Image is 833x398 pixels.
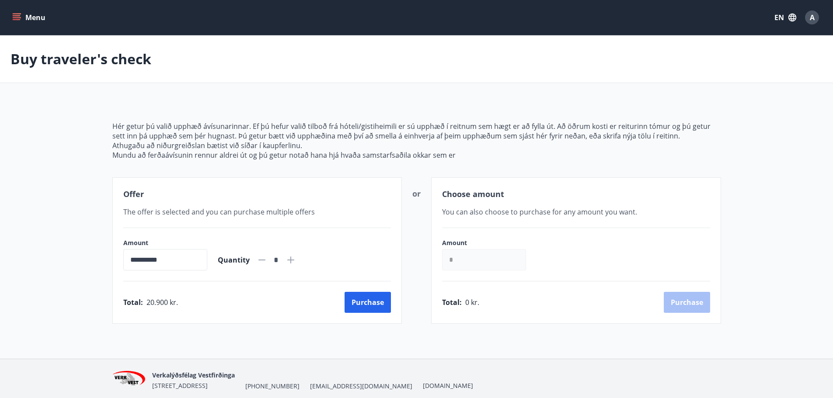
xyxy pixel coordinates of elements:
label: Amount [123,239,207,247]
p: Athugaðu að niðurgreiðslan bætist við síðar í kaupferlinu. [112,141,721,150]
p: Mundu að ferðaávísunin rennur aldrei út og þú getur notað hana hjá hvaða samstarfsaðila okkar sem er [112,150,721,160]
img: jihgzMk4dcgjRAW2aMgpbAqQEG7LZi0j9dOLAUvz.png [112,371,146,390]
span: [EMAIL_ADDRESS][DOMAIN_NAME] [310,382,412,391]
span: or [412,188,421,199]
a: [DOMAIN_NAME] [423,381,473,390]
span: The offer is selected and you can purchase multiple offers [123,207,315,217]
label: Amount [442,239,535,247]
p: Hér getur þú valið upphæð ávísunarinnar. Ef þú hefur valið tilboð frá hóteli/gistiheimili er sú u... [112,121,721,141]
span: Total : [123,298,143,307]
p: Buy traveler's check [10,49,151,69]
span: You can also choose to purchase for any amount you want. [442,207,637,217]
span: Total : [442,298,462,307]
button: menu [10,10,49,25]
span: A [810,13,815,22]
span: Verkalýðsfélag Vestfirðinga [152,371,235,379]
button: Purchase [345,292,391,313]
span: Choose amount [442,189,504,199]
span: [PHONE_NUMBER] [245,382,300,391]
span: [STREET_ADDRESS] [152,381,208,390]
span: Quantity [218,255,250,265]
button: EN [771,10,800,25]
span: 20.900 kr. [146,298,178,307]
span: Offer [123,189,144,199]
button: A [802,7,823,28]
span: 0 kr. [465,298,479,307]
